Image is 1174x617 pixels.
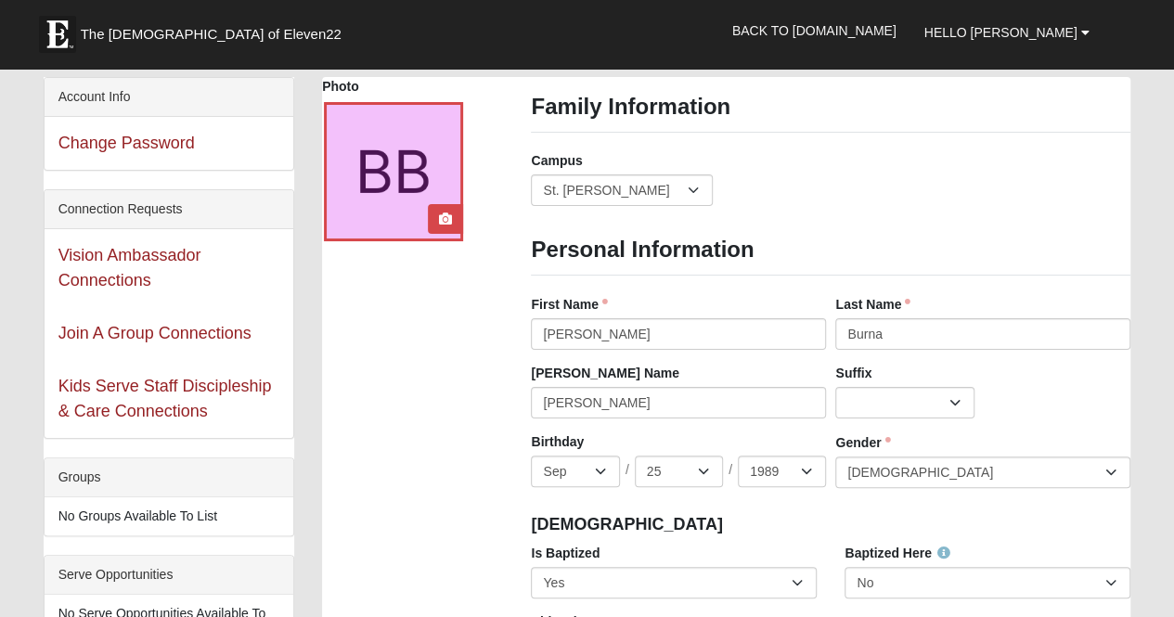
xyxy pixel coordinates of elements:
[729,460,732,481] span: /
[531,295,607,314] label: First Name
[45,556,293,595] div: Serve Opportunities
[531,94,1130,121] h3: Family Information
[718,7,910,54] a: Back to [DOMAIN_NAME]
[531,364,678,382] label: [PERSON_NAME] Name
[58,324,252,342] a: Join A Group Connections
[531,432,584,451] label: Birthday
[531,515,1130,535] h4: [DEMOGRAPHIC_DATA]
[835,364,871,382] label: Suffix
[45,458,293,497] div: Groups
[835,295,910,314] label: Last Name
[924,25,1077,40] span: Hello [PERSON_NAME]
[58,377,272,420] a: Kids Serve Staff Discipleship & Care Connections
[845,544,949,562] label: Baptized Here
[45,190,293,229] div: Connection Requests
[30,6,401,53] a: The [DEMOGRAPHIC_DATA] of Eleven22
[39,16,76,53] img: Eleven22 logo
[81,25,342,44] span: The [DEMOGRAPHIC_DATA] of Eleven22
[531,544,600,562] label: Is Baptized
[835,433,890,452] label: Gender
[910,9,1103,56] a: Hello [PERSON_NAME]
[58,134,195,152] a: Change Password
[531,237,1130,264] h3: Personal Information
[322,77,359,96] label: Photo
[531,151,582,170] label: Campus
[45,78,293,117] div: Account Info
[45,497,293,535] li: No Groups Available To List
[58,246,201,289] a: Vision Ambassador Connections
[626,460,629,481] span: /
